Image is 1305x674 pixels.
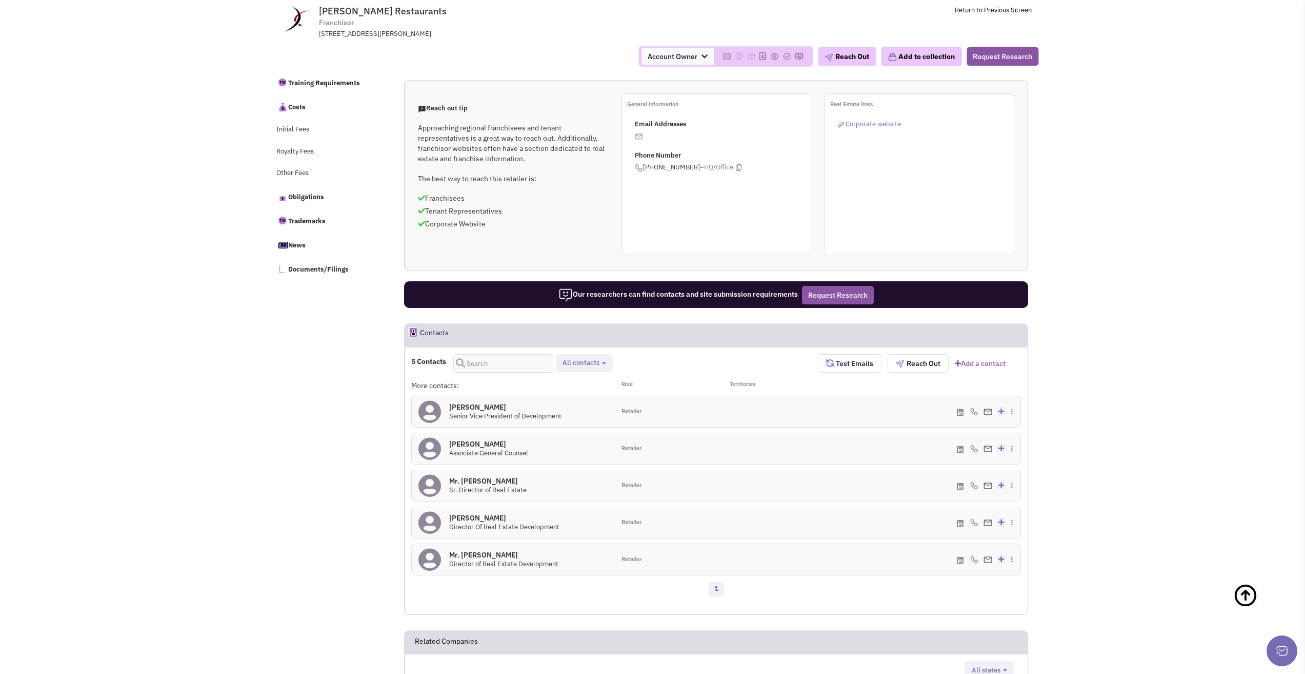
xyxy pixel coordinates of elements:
[983,409,992,415] img: Email%20Icon.png
[983,446,992,452] img: Email%20Icon.png
[795,52,803,61] img: Please add to your accounts
[319,29,587,39] div: [STREET_ADDRESS][PERSON_NAME]
[700,163,733,172] span: –HQ/Office
[621,408,641,416] span: Retailer
[770,52,778,61] img: Please add to your accounts
[558,290,798,299] span: Our researchers can find contacts and site submission requirements
[627,99,811,109] p: General information
[888,52,897,62] img: icon-collection-lavender.png
[449,550,558,560] h4: Mr. [PERSON_NAME]
[1233,573,1284,640] a: Back To Top
[449,486,527,494] span: Sr. Director of Real Estate
[621,518,641,527] span: Retailer
[418,123,608,164] p: Approaching regional franchisees and tenant representatives is a great way to reach out. Addition...
[319,5,447,17] span: [PERSON_NAME] Restaurants
[449,412,561,420] span: Senior Vice President of Development
[621,445,641,453] span: Retailer
[271,234,383,256] a: News
[449,476,527,486] h4: Mr. [PERSON_NAME]
[834,359,873,368] span: Test Emails
[563,358,599,367] span: All contacts
[970,482,978,490] img: icon-phone.png
[635,120,811,129] p: Email Addresses
[449,449,528,457] span: Associate General Counsel
[709,582,724,597] a: 1
[970,555,978,564] img: icon-phone.png
[967,47,1038,66] button: Request Research
[955,6,1032,14] a: Return to Previous Screen
[635,132,643,141] img: icon-email-active-16.png
[846,120,901,128] span: Corporate website
[635,163,811,172] span: [PHONE_NUMBER]
[271,120,383,140] a: Initial Fees
[453,354,553,373] input: Search
[983,556,992,563] img: Email%20Icon.png
[825,53,833,62] img: plane.png
[319,17,354,28] span: Franchisor
[970,518,978,527] img: icon-phone.png
[271,186,383,207] a: Obligations
[621,555,641,564] span: Retailer
[411,357,446,366] h4: 5 Contacts
[970,445,978,453] img: icon-phone.png
[420,324,449,346] h2: Contacts
[818,47,876,66] button: Reach Out
[418,193,608,203] p: Franchisees
[271,142,383,162] a: Royalty Fees
[271,72,383,93] a: Training Requirements
[782,52,791,61] img: Please add to your accounts
[449,523,559,531] span: Director Of Real Estate Development
[449,439,528,449] h4: [PERSON_NAME]
[983,519,992,526] img: Email%20Icon.png
[838,122,844,128] img: reachlinkicon.png
[830,99,1014,109] p: Real Estate links
[735,52,743,61] img: Please add to your accounts
[802,286,874,304] button: Request Research
[818,354,881,373] button: Test Emails
[896,360,904,368] img: plane.png
[983,483,992,489] img: Email%20Icon.png
[271,258,383,280] a: Documents/Filings
[449,513,559,523] h4: [PERSON_NAME]
[418,206,608,216] p: Tenant Representatives
[271,164,383,183] a: Other Fees
[418,219,608,229] p: Corporate Website
[271,96,383,118] a: Costs
[888,354,949,373] button: Reach Out
[271,210,383,232] a: Trademarks
[635,164,643,172] img: icon-phone.png
[415,631,478,653] h2: Related Companies
[559,358,609,369] button: All contacts
[418,104,468,112] span: Reach out tip
[955,358,1006,369] a: Add a contact
[449,560,558,568] span: Director of Real Estate Development
[635,151,811,161] p: Phone Number
[411,380,614,391] div: More contacts:
[641,48,714,65] span: Account Owner
[615,380,716,391] div: Role
[449,402,561,412] h4: [PERSON_NAME]
[881,47,961,66] button: Add to collection
[621,482,641,490] span: Retailer
[838,120,901,128] a: Corporate website
[716,380,818,391] div: Territories
[970,408,978,416] img: icon-phone.png
[418,174,608,184] p: The best way to reach this retailer is:
[558,288,573,302] img: icon-researcher-20.png
[747,52,755,61] img: Please add to your accounts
